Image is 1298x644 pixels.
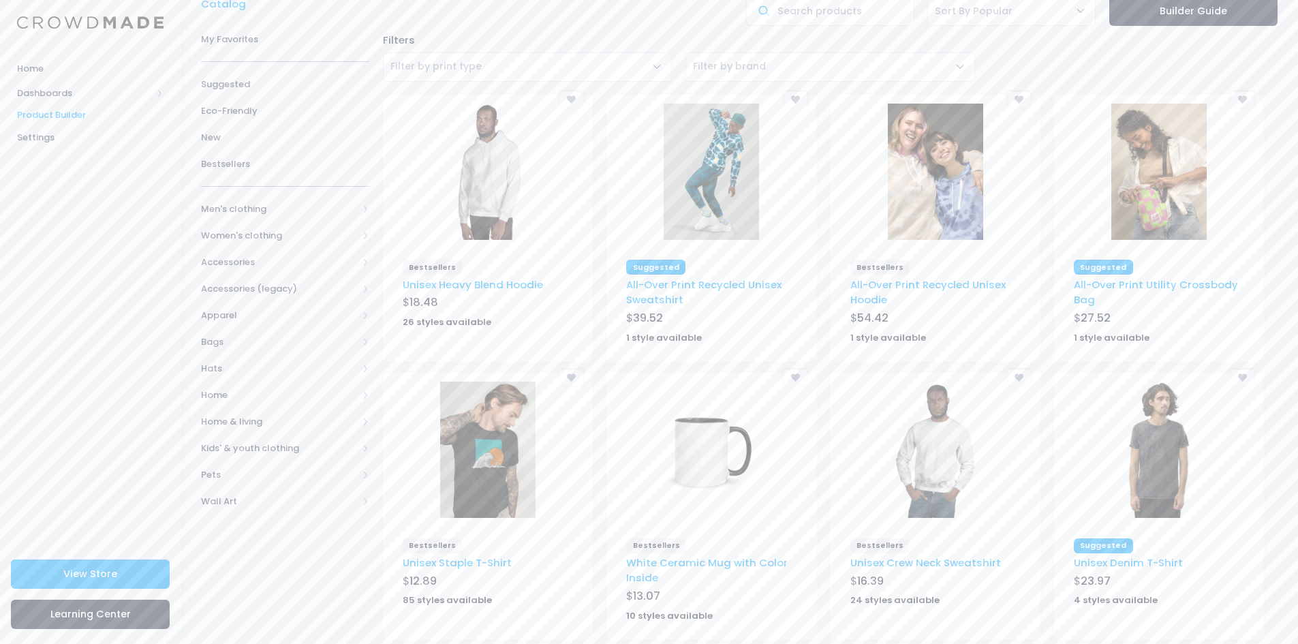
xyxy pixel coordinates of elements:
span: Suggested [1074,260,1133,275]
span: 23.97 [1081,573,1111,589]
a: White Ceramic Mug with Color Inside [626,555,788,585]
strong: 24 styles available [850,594,940,607]
img: Logo [17,16,164,29]
span: Sort By Popular [935,4,1013,18]
div: $ [403,573,573,592]
div: $ [626,588,797,607]
span: View Store [63,567,117,581]
span: Bestsellers [403,260,463,275]
strong: 10 styles available [626,609,713,622]
span: 39.52 [633,310,663,326]
span: Women's clothing [201,229,358,243]
a: View Store [11,559,170,589]
span: Home & living [201,415,358,429]
span: 27.52 [1081,310,1111,326]
a: Suggested [201,71,369,97]
span: Product Builder [17,108,164,122]
div: $ [1074,310,1244,329]
strong: 1 style available [626,331,702,344]
span: Home [201,388,358,402]
span: My Favorites [201,33,369,46]
span: Filter by brand [693,59,766,74]
span: Wall Art [201,495,358,508]
a: New [201,124,369,151]
span: Accessories (legacy) [201,282,358,296]
strong: 1 style available [850,331,926,344]
div: $ [850,573,1021,592]
span: Bestsellers [201,157,369,171]
a: Bestsellers [201,151,369,177]
a: Unisex Staple T-Shirt [403,555,512,570]
span: 12.89 [410,573,437,589]
a: Unisex Crew Neck Sweatshirt [850,555,1001,570]
span: Suggested [1074,538,1133,553]
span: 13.07 [633,588,660,604]
span: 54.42 [857,310,888,326]
span: Bestsellers [850,538,910,553]
a: Unisex Heavy Blend Hoodie [403,277,543,292]
span: Bestsellers [626,538,686,553]
div: $ [403,294,573,313]
span: Apparel [201,309,358,322]
a: All-Over Print Recycled Unisex Hoodie [850,277,1006,307]
span: 16.39 [857,573,884,589]
span: Home [17,62,164,76]
span: Suggested [201,78,369,91]
span: Filter by print type [383,52,673,82]
div: $ [626,310,797,329]
span: Bestsellers [403,538,463,553]
strong: 1 style available [1074,331,1149,344]
strong: 26 styles available [403,316,491,328]
strong: 4 styles available [1074,594,1158,607]
a: Eco-Friendly [201,97,369,124]
span: Learning Center [50,607,131,621]
span: Dashboards [17,87,152,100]
span: Filter by brand [685,52,975,82]
span: Settings [17,131,164,144]
span: Accessories [201,256,358,269]
span: Kids' & youth clothing [201,442,358,455]
span: Pets [201,468,358,482]
span: Filter by brand [693,59,766,73]
span: Bags [201,335,358,349]
strong: 85 styles available [403,594,492,607]
span: New [201,131,369,144]
div: $ [1074,573,1244,592]
span: Bestsellers [850,260,910,275]
span: Hats [201,362,358,375]
span: Eco-Friendly [201,104,369,118]
a: Unisex Denim T-Shirt [1074,555,1183,570]
div: $ [850,310,1021,329]
span: Filter by print type [390,59,482,73]
a: My Favorites [201,26,369,52]
span: 18.48 [410,294,438,310]
span: Men's clothing [201,202,358,216]
span: Suggested [626,260,685,275]
a: All-Over Print Recycled Unisex Sweatshirt [626,277,782,307]
a: All-Over Print Utility Crossbody Bag [1074,277,1238,307]
span: Filter by print type [390,59,482,74]
div: Filters [376,33,1284,48]
a: Learning Center [11,600,170,629]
